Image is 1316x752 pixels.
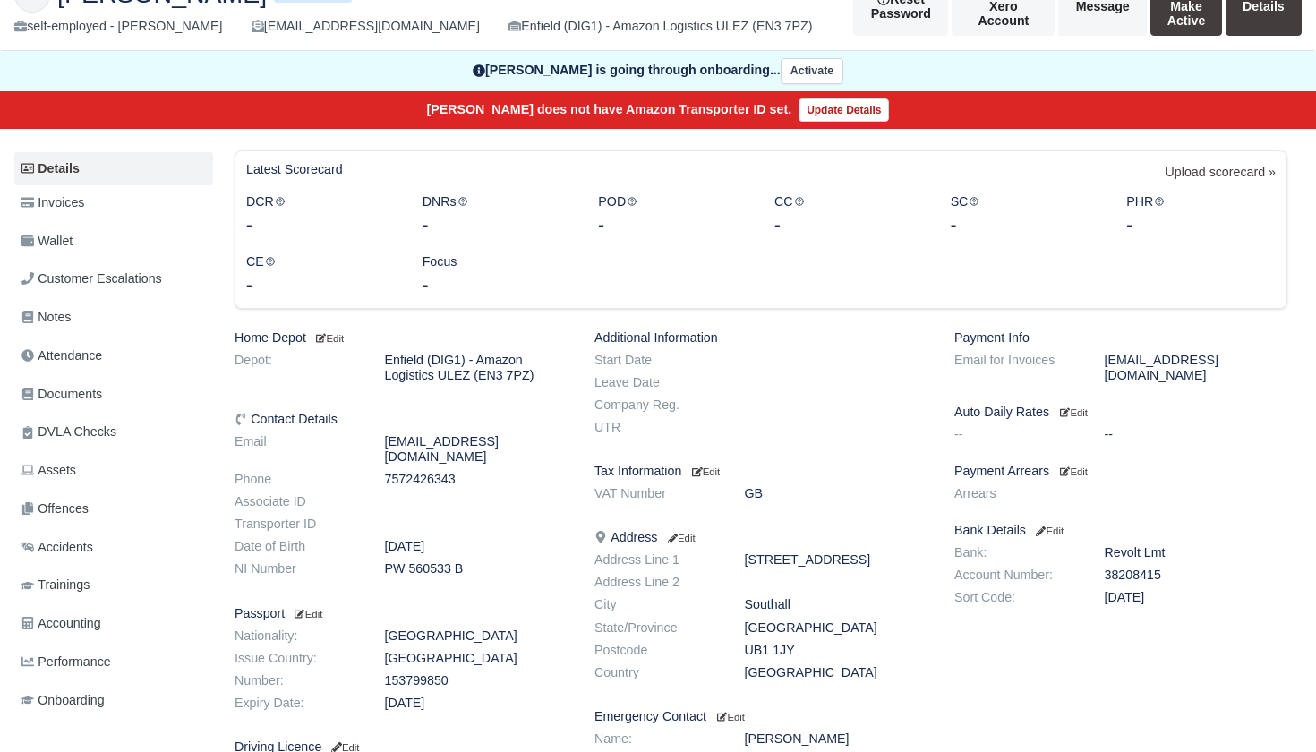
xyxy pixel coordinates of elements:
[1091,545,1302,560] dd: Revolt Lmt
[21,690,105,711] span: Onboarding
[581,620,731,636] dt: State/Province
[581,353,731,368] dt: Start Date
[21,422,116,442] span: DVLA Checks
[941,353,1091,383] dt: Email for Invoices
[941,590,1091,605] dt: Sort Code:
[937,192,1114,237] div: SC
[372,434,582,465] dd: [EMAIL_ADDRESS][DOMAIN_NAME]
[731,643,942,658] dd: UB1 1JY
[221,651,372,666] dt: Issue Country:
[372,628,582,644] dd: [GEOGRAPHIC_DATA]
[21,460,76,481] span: Assets
[594,709,927,724] h6: Emergency Contact
[731,552,942,568] dd: [STREET_ADDRESS]
[313,330,344,345] a: Edit
[731,620,942,636] dd: [GEOGRAPHIC_DATA]
[21,192,84,213] span: Invoices
[1056,464,1088,478] a: Edit
[235,606,568,621] h6: Passport
[372,696,582,711] dd: [DATE]
[594,530,927,545] h6: Address
[941,545,1091,560] dt: Bank:
[409,252,585,297] div: Focus
[14,414,213,449] a: DVLA Checks
[221,673,372,688] dt: Number:
[372,561,582,577] dd: PW 560533 B
[221,696,372,711] dt: Expiry Date:
[1091,353,1302,383] dd: [EMAIL_ADDRESS][DOMAIN_NAME]
[21,346,102,366] span: Attendance
[581,552,731,568] dt: Address Line 1
[1126,212,1276,237] div: -
[731,486,942,501] dd: GB
[664,530,695,544] a: Edit
[14,300,213,335] a: Notes
[221,561,372,577] dt: NI Number
[372,539,582,554] dd: [DATE]
[761,192,937,237] div: CC
[581,397,731,413] dt: Company Reg.
[14,16,223,37] div: self-employed - [PERSON_NAME]
[1060,466,1088,477] small: Edit
[372,651,582,666] dd: [GEOGRAPHIC_DATA]
[1091,427,1302,442] dd: --
[21,613,101,634] span: Accounting
[581,420,731,435] dt: UTR
[14,645,213,679] a: Performance
[423,212,572,237] div: -
[1033,526,1064,536] small: Edit
[246,272,396,297] div: -
[14,606,213,641] a: Accounting
[692,466,720,477] small: Edit
[717,712,745,722] small: Edit
[799,98,889,122] a: Update Details
[14,152,213,185] a: Details
[954,464,1287,479] h6: Payment Arrears
[21,652,111,672] span: Performance
[581,665,731,680] dt: Country
[221,353,372,383] dt: Depot:
[252,16,480,37] div: [EMAIL_ADDRESS][DOMAIN_NAME]
[14,261,213,296] a: Customer Escalations
[21,269,162,289] span: Customer Escalations
[954,523,1287,538] h6: Bank Details
[14,491,213,526] a: Offences
[1091,590,1302,605] dd: [DATE]
[731,665,942,680] dd: [GEOGRAPHIC_DATA]
[951,212,1100,237] div: -
[235,412,568,427] h6: Contact Details
[372,673,582,688] dd: 153799850
[598,212,748,237] div: -
[781,58,843,84] button: Activate
[221,434,372,465] dt: Email
[664,533,695,543] small: Edit
[372,353,582,383] dd: Enfield (DIG1) - Amazon Logistics ULEZ (EN3 7PZ)
[292,609,322,620] small: Edit
[14,338,213,373] a: Attendance
[21,537,93,558] span: Accidents
[1056,405,1088,419] a: Edit
[14,683,213,718] a: Onboarding
[581,731,731,747] dt: Name:
[954,405,1287,420] h6: Auto Daily Rates
[581,486,731,501] dt: VAT Number
[594,464,927,479] h6: Tax Information
[688,464,720,478] a: Edit
[954,330,1287,346] h6: Payment Info
[774,212,924,237] div: -
[372,472,582,487] dd: 7572426343
[1226,666,1316,752] iframe: Chat Widget
[246,162,343,177] h6: Latest Scorecard
[21,307,71,328] span: Notes
[313,333,344,344] small: Edit
[233,252,409,297] div: CE
[1113,192,1289,237] div: PHR
[221,628,372,644] dt: Nationality:
[581,375,731,390] dt: Leave Date
[581,643,731,658] dt: Postcode
[941,427,1091,442] dt: --
[941,486,1091,501] dt: Arrears
[14,568,213,602] a: Trainings
[1166,162,1276,192] a: Upload scorecard »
